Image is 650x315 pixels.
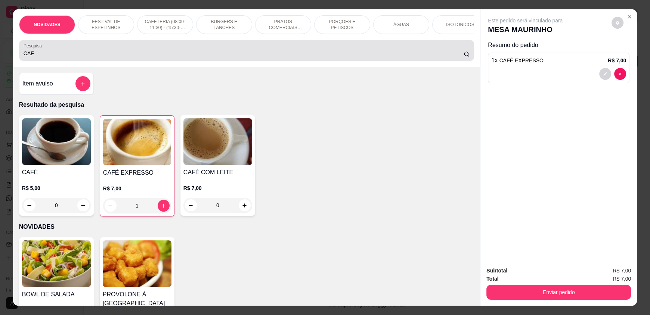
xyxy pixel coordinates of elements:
[261,19,305,31] p: PRATOS COMERCIAIS (11:30-15:30)
[103,119,171,165] img: product-image
[185,199,197,211] button: decrease-product-quantity
[22,118,91,165] img: product-image
[22,168,91,177] h4: CAFÉ
[22,240,91,287] img: product-image
[499,57,544,63] span: CAFÉ EXPRESSO
[608,57,626,64] p: R$ 7,00
[183,118,252,165] img: product-image
[158,200,170,212] button: increase-product-quantity
[486,285,631,300] button: Enviar pedido
[103,185,171,192] p: R$ 7,00
[239,199,251,211] button: increase-product-quantity
[599,68,611,80] button: decrease-product-quantity
[202,19,246,31] p: BURGERS E LANCHES
[623,11,635,23] button: Close
[614,68,626,80] button: decrease-product-quantity
[77,199,89,211] button: increase-product-quantity
[24,199,35,211] button: decrease-product-quantity
[103,168,171,177] h4: CAFÉ EXPRESSO
[488,24,563,35] p: MESA MAURINHO
[486,276,498,282] strong: Total
[24,50,464,57] input: Pesquisa
[612,17,623,29] button: decrease-product-quantity
[75,76,90,91] button: add-separate-item
[183,168,252,177] h4: CAFÉ COM LEITE
[22,79,53,88] h4: Item avulso
[143,19,187,31] p: CAFETERIA (08:00-11:30) - (15:30-18:00)
[613,275,631,283] span: R$ 7,00
[105,200,117,212] button: decrease-product-quantity
[34,22,60,28] p: NOVIDADES
[22,184,91,192] p: R$ 5,00
[103,290,171,308] h4: PROVOLONE À [GEOGRAPHIC_DATA]
[321,19,364,31] p: PORÇÕES E PETISCOS
[486,268,507,274] strong: Subtotal
[103,240,171,287] img: product-image
[22,290,91,299] h4: BOWL DE SALADA
[491,56,544,65] p: 1 x
[446,22,474,28] p: ISOTÔNICOS
[183,184,252,192] p: R$ 7,00
[24,43,44,49] label: Pesquisa
[19,222,474,231] p: NOVIDADES
[393,22,409,28] p: ÁGUAS
[488,17,563,24] p: Este pedido será vinculado para
[613,266,631,275] span: R$ 7,00
[19,100,474,109] p: Resultado da pesquisa
[488,41,629,50] p: Resumo do pedido
[84,19,128,31] p: FESTIVAL DE ESPETINHOS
